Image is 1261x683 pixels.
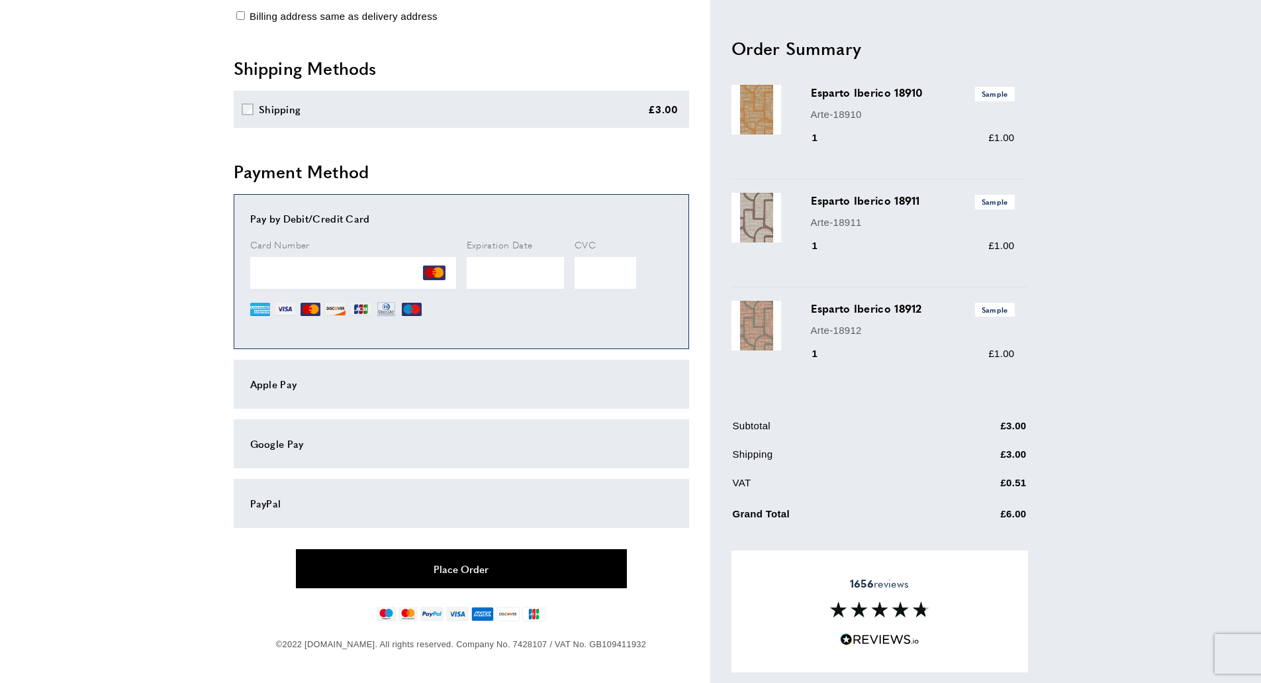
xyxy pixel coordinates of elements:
img: MC.png [301,299,320,319]
div: PayPal [250,496,673,511]
span: Sample [975,195,1015,209]
iframe: Secure Credit Card Frame - Credit Card Number [250,257,456,289]
td: £3.00 [935,417,1027,443]
img: Esparto Iberico 18910 [731,85,781,134]
iframe: Secure Credit Card Frame - CVV [575,257,636,289]
span: CVC [575,238,596,251]
div: Pay by Debit/Credit Card [250,211,673,227]
h2: Order Summary [731,36,1028,60]
p: Arte-18911 [811,214,1015,230]
div: Apple Pay [250,376,673,392]
iframe: Secure Credit Card Frame - Expiration Date [467,257,565,289]
img: visa [446,607,468,621]
img: paypal [420,607,444,621]
td: £0.51 [935,474,1027,500]
span: Card Number [250,238,310,251]
span: reviews [850,577,909,590]
h2: Payment Method [234,160,689,184]
button: Place Order [296,549,627,588]
span: ©2022 [DOMAIN_NAME]. All rights reserved. Company No. 7428107 / VAT No. GB109411932 [276,639,646,649]
img: JCB.png [351,299,371,319]
td: VAT [733,474,934,500]
img: DI.png [326,299,346,319]
td: Shipping [733,446,934,472]
img: MI.png [402,299,422,319]
td: Grand Total [733,503,934,531]
img: discover [496,607,520,621]
img: american-express [471,607,494,621]
h3: Esparto Iberico 18911 [811,193,1015,209]
h3: Esparto Iberico 18912 [811,301,1015,317]
div: Google Pay [250,436,673,452]
span: £1.00 [988,240,1014,251]
span: Sample [975,303,1015,317]
div: £3.00 [648,101,678,117]
h3: Esparto Iberico 18910 [811,85,1015,101]
td: Subtotal [733,417,934,443]
span: Billing address same as delivery address [250,11,438,22]
strong: 1656 [850,576,874,591]
div: 1 [811,238,837,254]
img: mastercard [398,607,418,621]
span: £1.00 [988,347,1014,358]
img: Esparto Iberico 18911 [731,193,781,242]
img: Esparto Iberico 18912 [731,301,781,350]
p: Arte-18910 [811,106,1015,122]
td: £6.00 [935,503,1027,531]
img: DN.png [376,299,397,319]
span: £1.00 [988,132,1014,143]
input: Billing address same as delivery address [236,11,245,20]
span: Expiration Date [467,238,533,251]
img: MC.png [423,262,445,284]
div: 1 [811,130,837,146]
div: 1 [811,345,837,361]
img: jcb [522,607,545,621]
td: £3.00 [935,446,1027,472]
img: Reviews section [830,602,929,617]
img: AE.png [250,299,270,319]
img: VI.png [275,299,295,319]
img: Reviews.io 5 stars [840,633,919,646]
p: Arte-18912 [811,322,1015,338]
span: Sample [975,87,1015,101]
h2: Shipping Methods [234,56,689,80]
img: maestro [377,607,396,621]
div: Shipping [259,101,301,117]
